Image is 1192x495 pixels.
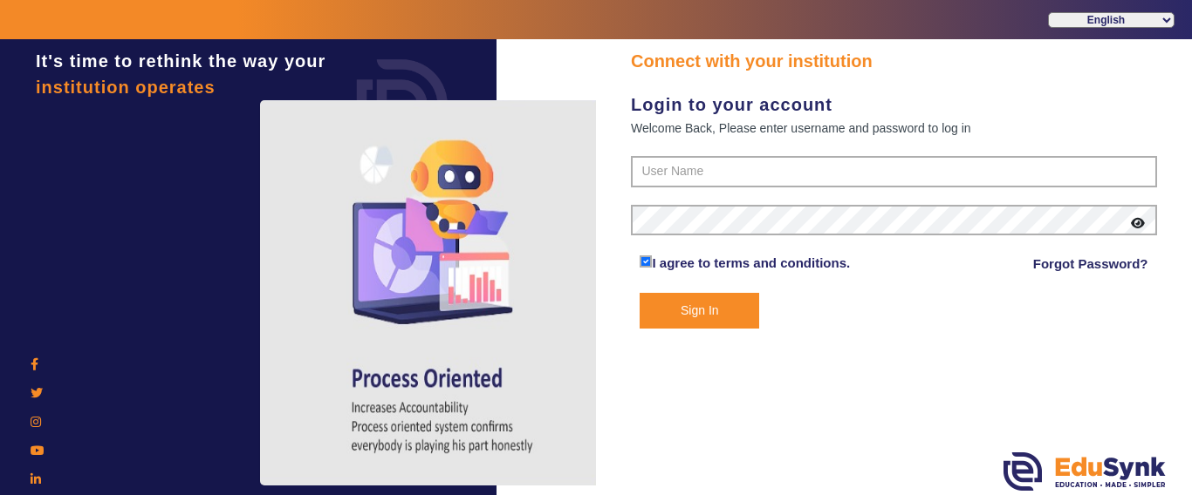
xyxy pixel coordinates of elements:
button: Sign In [640,293,759,329]
div: Login to your account [631,92,1157,118]
a: I agree to terms and conditions. [652,255,850,270]
img: login.png [337,39,468,170]
div: Welcome Back, Please enter username and password to log in [631,118,1157,139]
img: edusynk.png [1004,452,1166,491]
a: Forgot Password? [1033,254,1148,275]
span: It's time to rethink the way your [36,51,325,71]
div: Connect with your institution [631,48,1157,74]
span: institution operates [36,78,216,97]
img: login4.png [260,100,627,485]
input: User Name [631,156,1157,187]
